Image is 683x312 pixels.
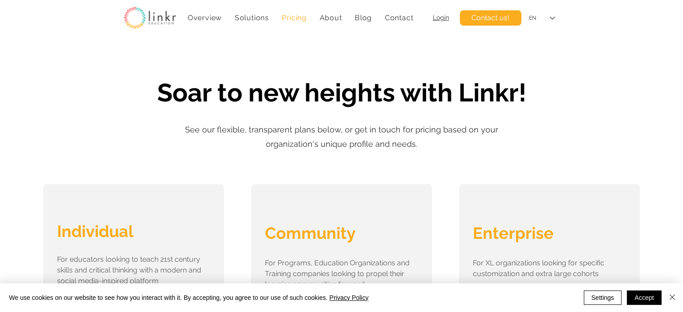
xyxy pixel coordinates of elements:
span: For Programs, Education Organizations and Training companies looking to propel their learning com... [265,259,410,289]
span: See our flexible, transparent plans below, or get in touch for pricing based on your organization... [185,125,498,149]
a: Blog [350,9,377,26]
img: linkr_logo_transparentbg.png [124,7,176,29]
button: Settings [584,290,622,305]
span: Contact us! [471,13,509,23]
nav: Site [183,9,418,26]
span: About [319,13,342,22]
span: Community [265,224,356,242]
span: For XL organizations looking for specific customization and extra large cohorts [473,259,604,278]
span: Blog [355,13,372,22]
span: Overview [188,13,222,22]
a: Privacy Policy [329,294,368,301]
button: Accept [627,290,661,305]
span: Pricing [282,13,307,22]
a: Contact [380,9,418,26]
div: About [315,9,347,26]
button: Close [667,290,678,305]
span: Enterprise [473,224,554,242]
a: Contact us! [460,10,521,26]
a: Pricing [277,9,311,26]
div: Language Selector: English [523,8,561,28]
span: We use cookies on our website to see how you interact with it. By accepting, you agree to our use... [9,294,369,302]
div: EN [529,14,536,22]
span: Solutions [235,13,269,22]
img: Close [667,292,678,303]
span: Individual [57,222,133,241]
span: Soar to new heights with Linkr! [157,78,526,107]
a: Login [433,14,449,21]
a: Overview [183,9,227,26]
span: Contact [385,13,414,22]
span: For educators looking to teach 21st century skills and critical thinking with a modern and social... [57,255,201,285]
div: Solutions [230,9,273,26]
